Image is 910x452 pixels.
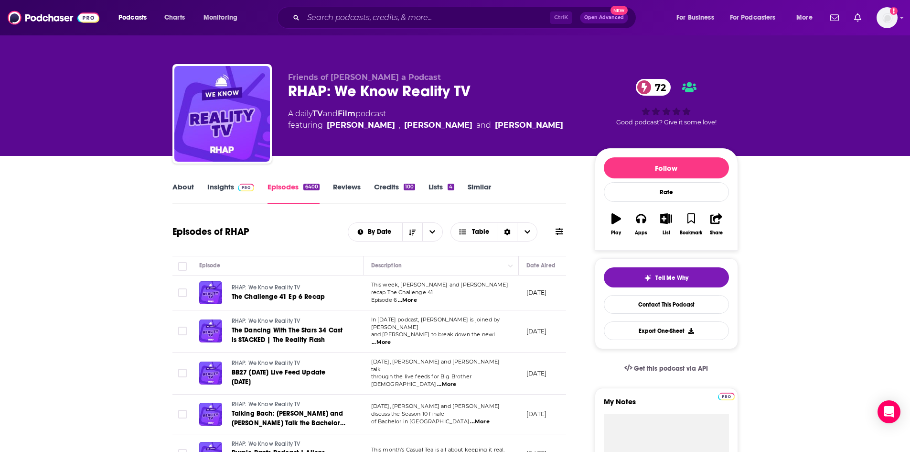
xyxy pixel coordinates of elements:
span: ...More [437,381,456,388]
span: of Bachelor in [GEOGRAPHIC_DATA] [371,418,470,425]
span: In [DATE] podcast, [PERSON_NAME] is joined by [PERSON_NAME] [371,316,500,331]
span: The Dancing With The Stars 34 Cast is STACKED | The Reality Flash [232,326,343,344]
a: RHAP: We Know Reality TV [232,400,346,409]
a: 72 [636,79,671,96]
span: and [476,120,491,131]
div: Open Intercom Messenger [878,400,900,423]
span: ...More [372,339,391,346]
span: and [PERSON_NAME] to break down the newl [371,331,495,338]
a: Film [338,109,355,118]
a: Similar [468,182,491,204]
div: A daily podcast [288,108,563,131]
span: ...More [470,418,489,426]
span: Ctrl K [550,11,572,24]
h2: Choose List sort [348,222,443,242]
span: Good podcast? Give it some love! [616,119,717,126]
span: featuring [288,120,563,131]
div: Date Aired [526,260,556,271]
button: open menu [197,10,250,25]
span: Tell Me Why [655,274,688,282]
div: Search podcasts, credits, & more... [286,7,645,29]
button: Show profile menu [877,7,898,28]
button: Choose View [450,222,538,242]
label: My Notes [604,397,729,414]
p: [DATE] [526,410,547,418]
div: List [663,230,670,236]
div: 4 [448,184,454,190]
span: For Podcasters [730,11,776,24]
span: Charts [164,11,185,24]
a: Charts [158,10,191,25]
span: More [796,11,813,24]
button: Bookmark [679,207,704,242]
input: Search podcasts, credits, & more... [303,10,550,25]
a: RHAP: We Know Reality TV [232,317,346,326]
span: Toggle select row [178,327,187,335]
span: RHAP: We Know Reality TV [232,360,300,366]
span: Toggle select row [178,410,187,419]
a: Episodes6400 [268,182,319,204]
img: Podchaser Pro [238,184,255,191]
div: 72Good podcast? Give it some love! [595,73,738,132]
span: The Challenge 41 Ep 6 Recap [232,293,325,301]
button: Play [604,207,629,242]
a: The Challenge 41 Ep 6 Recap [232,292,345,302]
div: Apps [635,230,647,236]
div: Share [710,230,723,236]
button: open menu [422,223,442,241]
button: Follow [604,157,729,178]
span: Get this podcast via API [634,364,708,373]
a: Podchaser - Follow, Share and Rate Podcasts [8,9,99,27]
span: ...More [398,297,417,304]
span: Monitoring [203,11,237,24]
a: Mike Bloom [404,120,472,131]
button: Column Actions [505,260,516,272]
a: RHAP: We Know Reality TV [232,440,346,449]
a: Pro website [718,391,735,400]
a: Shannon Gaitz [327,120,395,131]
span: and [323,109,338,118]
a: The Dancing With The Stars 34 Cast is STACKED | The Reality Flash [232,326,346,345]
button: open menu [348,229,402,235]
span: Logged in as lexieflood [877,7,898,28]
span: This week, [PERSON_NAME] and [PERSON_NAME] recap The Challenge 41 [371,281,508,296]
button: Export One-Sheet [604,321,729,340]
span: through the live feeds for Big Brother [DEMOGRAPHIC_DATA] [371,373,472,387]
span: 72 [645,79,671,96]
span: New [610,6,628,15]
div: Description [371,260,402,271]
span: Toggle select row [178,369,187,377]
button: Share [704,207,728,242]
a: InsightsPodchaser Pro [207,182,255,204]
img: tell me why sparkle [644,274,652,282]
div: Play [611,230,621,236]
button: List [653,207,678,242]
div: Bookmark [680,230,702,236]
a: Show notifications dropdown [850,10,865,26]
a: Show notifications dropdown [826,10,843,26]
a: About [172,182,194,204]
img: RHAP: We Know Reality TV [174,66,270,162]
div: 100 [404,184,415,190]
span: [DATE], [PERSON_NAME] and [PERSON_NAME] talk [371,358,500,373]
button: Sort Direction [402,223,422,241]
span: RHAP: We Know Reality TV [232,284,300,291]
img: User Profile [877,7,898,28]
span: RHAP: We Know Reality TV [232,318,300,324]
a: Contact This Podcast [604,295,729,314]
span: [DATE], [PERSON_NAME] and [PERSON_NAME] discuss the Season 10 finale [371,403,500,417]
button: tell me why sparkleTell Me Why [604,267,729,287]
h1: Episodes of RHAP [172,226,249,238]
a: Credits100 [374,182,415,204]
div: Episode [199,260,221,271]
span: Talking Bach: [PERSON_NAME] and [PERSON_NAME] Talk the Bachelor in Paradise Season 10 Finale [232,409,345,437]
a: RHAP: We Know Reality TV [232,284,345,292]
div: Rate [604,182,729,202]
button: open menu [724,10,790,25]
a: RHAP: We Know Reality TV [232,359,346,368]
button: Apps [629,207,653,242]
p: [DATE] [526,327,547,335]
div: Sort Direction [497,223,517,241]
span: By Date [368,229,395,235]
